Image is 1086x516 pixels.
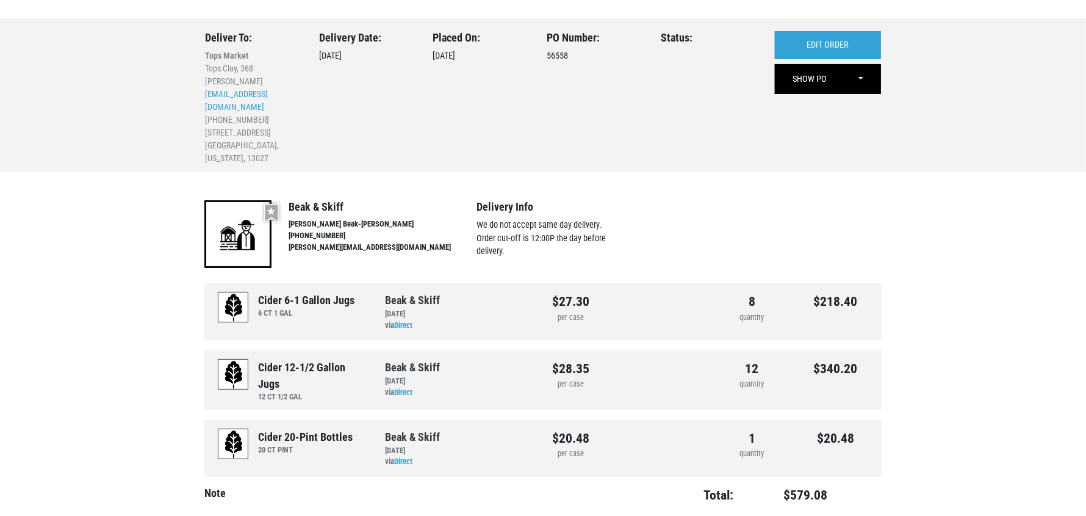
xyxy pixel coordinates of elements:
li: [GEOGRAPHIC_DATA], [US_STATE], 13027 [205,139,301,165]
img: placeholder-variety-43d6402dacf2d531de610a020419775a.svg [218,429,249,460]
div: $28.35 [552,359,589,379]
span: quantity [739,449,764,458]
div: $340.20 [803,359,868,379]
b: Tops Market [205,51,248,60]
div: 1 [719,429,785,448]
h6: 6 CT 1 GAL [258,308,354,318]
div: $20.48 [552,429,589,448]
div: via [385,445,534,468]
h3: Status: [661,31,757,45]
div: $218.40 [803,292,868,311]
li: [PERSON_NAME] Beak-[PERSON_NAME] [289,219,476,230]
p: We do not accept same day delivery. Order cut-off is 12:00P the day before delivery. [477,219,622,258]
img: placeholder-variety-43d6402dacf2d531de610a020419775a.svg [218,360,249,390]
a: Direct [394,388,412,397]
div: [DATE] [385,308,534,320]
div: 12 [719,359,785,379]
li: [PERSON_NAME][EMAIL_ADDRESS][DOMAIN_NAME] [289,242,476,253]
div: per case [552,312,589,324]
h4: Note [204,487,650,500]
li: Tops Clay, 368 [205,62,301,75]
h6: 12 CT 1/2 GAL [258,392,367,401]
a: Direct [394,457,412,466]
h3: Placed On: [433,31,529,45]
div: [DATE] [433,31,529,165]
a: EDIT ORDER [775,31,881,59]
h3: Deliver To: [205,31,301,45]
img: 6-ffe85f7560f3a7bdc85868ce0f288644.png [204,200,271,267]
div: Cider 6-1 Gallon Jugs [258,292,354,308]
h4: $579.08 [741,487,828,503]
a: Beak & Skiff [385,431,440,443]
a: Direct [394,321,412,330]
h6: 20 CT PINT [258,445,353,454]
span: quantity [739,379,764,388]
div: [DATE] [385,376,534,387]
h4: Beak & Skiff [289,200,476,214]
h4: Delivery Info [477,200,622,214]
h4: Total: [669,487,734,503]
h3: PO Number: [547,31,642,45]
img: placeholder-variety-43d6402dacf2d531de610a020419775a.svg [218,293,249,323]
a: Beak & Skiff [385,361,440,374]
div: $20.48 [803,429,868,448]
div: $27.30 [552,292,589,311]
div: via [385,376,534,399]
h3: Delivery Date: [319,31,415,45]
span: 56558 [547,51,568,61]
li: [PHONE_NUMBER] [205,114,301,126]
li: [STREET_ADDRESS] [205,126,301,139]
a: SHOW PO [776,65,843,93]
div: Cider 12-1/2 Gallon Jugs [258,359,367,392]
div: Cider 20-Pint Bottles [258,429,353,445]
a: Beak & Skiff [385,294,440,307]
a: [EMAIL_ADDRESS][DOMAIN_NAME] [205,89,268,112]
div: via [385,308,534,332]
div: [DATE] [385,445,534,457]
li: [PERSON_NAME] [205,75,301,88]
div: per case [552,379,589,390]
li: [PHONE_NUMBER] [289,230,476,242]
div: per case [552,448,589,460]
span: quantity [739,313,764,322]
div: [DATE] [319,31,415,165]
div: 8 [719,292,785,311]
